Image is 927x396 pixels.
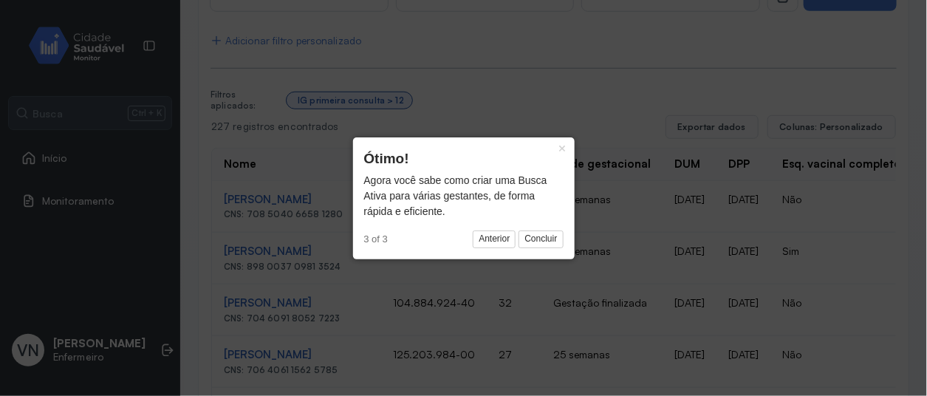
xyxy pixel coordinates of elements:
button: Anterior [473,231,516,248]
div: Agora você sabe como criar uma Busca Ativa para várias gestantes, de forma rápida e eficiente. [364,173,564,219]
button: Concluir [519,231,563,248]
span: 3 of 3 [364,233,389,245]
header: Ótimo! [364,148,564,170]
button: Close [551,137,575,158]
